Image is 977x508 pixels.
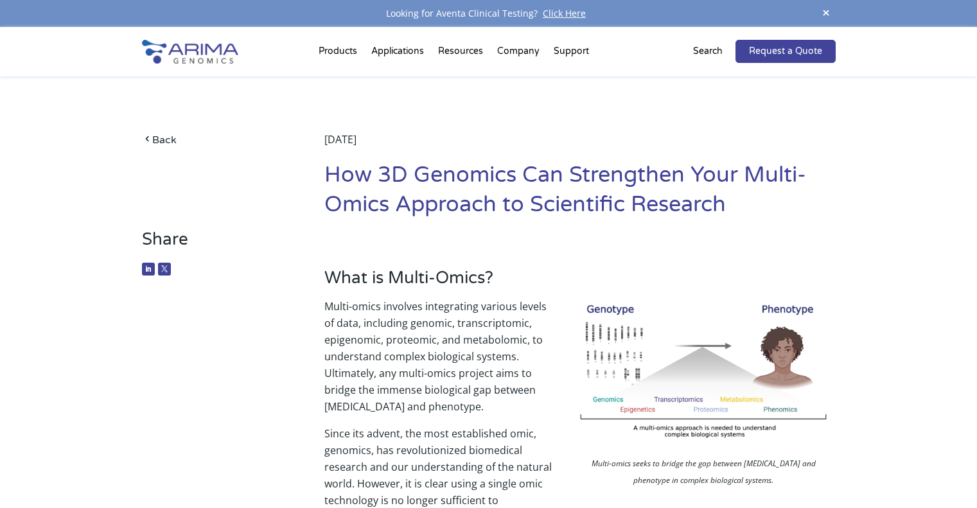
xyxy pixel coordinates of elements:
[693,43,723,60] p: Search
[735,40,836,63] a: Request a Quote
[142,5,836,22] div: Looking for Aventa Clinical Testing?
[572,455,835,492] p: Multi-omics seeks to bridge the gap between [MEDICAL_DATA] and phenotype in complex biological sy...
[142,40,238,64] img: Arima-Genomics-logo
[142,229,286,259] h3: Share
[324,268,835,298] h3: What is Multi-Omics?
[324,131,835,161] div: [DATE]
[142,131,286,148] a: Back
[324,298,835,425] p: Multi-omics involves integrating various levels of data, including genomic, transcriptomic, epige...
[324,161,835,229] h1: How 3D Genomics Can Strengthen Your Multi-Omics Approach to Scientific Research
[538,7,591,19] a: Click Here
